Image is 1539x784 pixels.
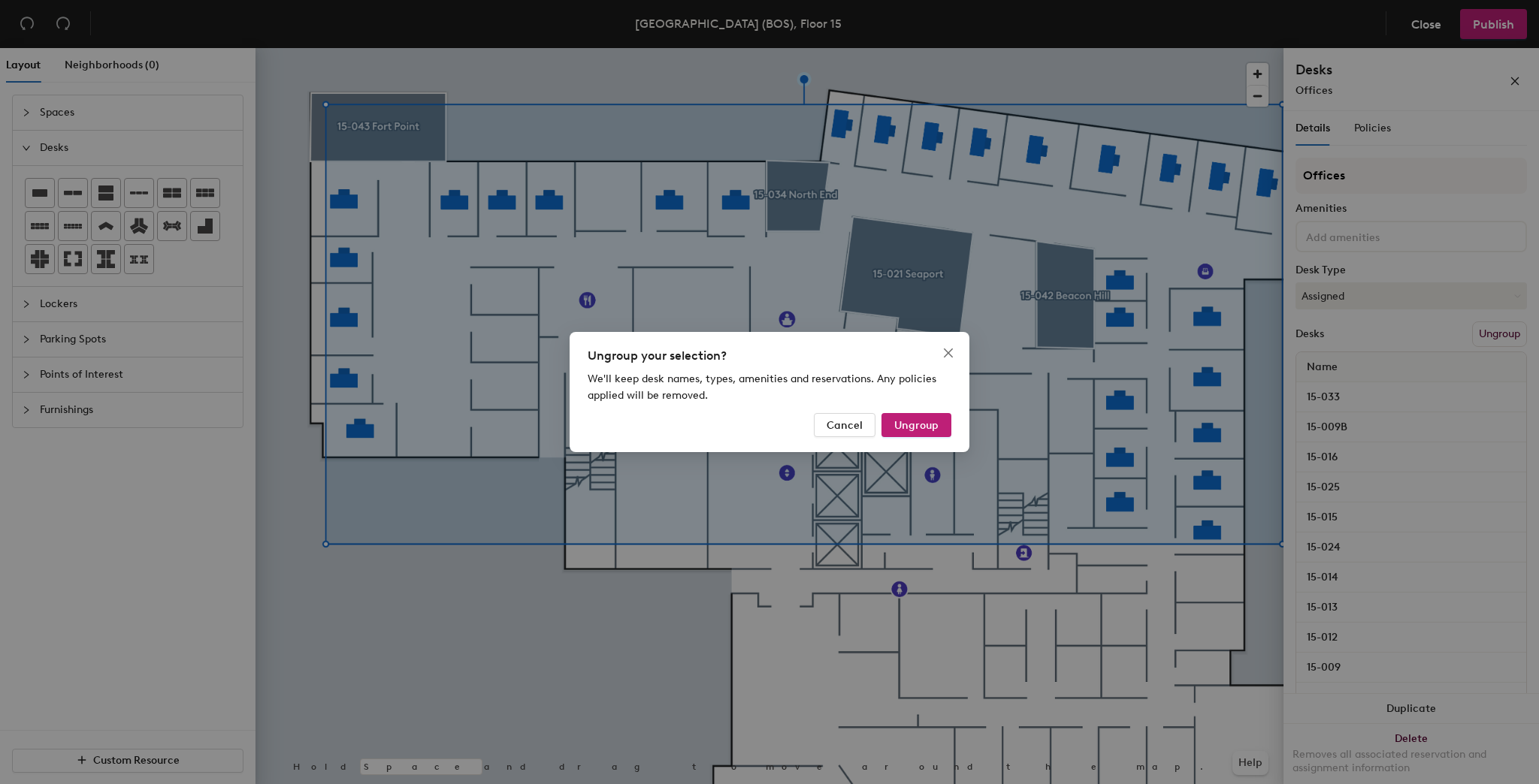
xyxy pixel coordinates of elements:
span: close [942,347,954,359]
button: Ungroup [881,413,951,437]
button: Close [936,341,960,365]
span: Cancel [827,419,863,432]
button: Cancel [814,413,875,437]
span: Close [936,347,960,359]
span: We'll keep desk names, types, amenities and reservations. Any policies applied will be removed. [588,372,936,402]
span: Ungroup [894,419,939,432]
div: Ungroup your selection? [588,347,951,365]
